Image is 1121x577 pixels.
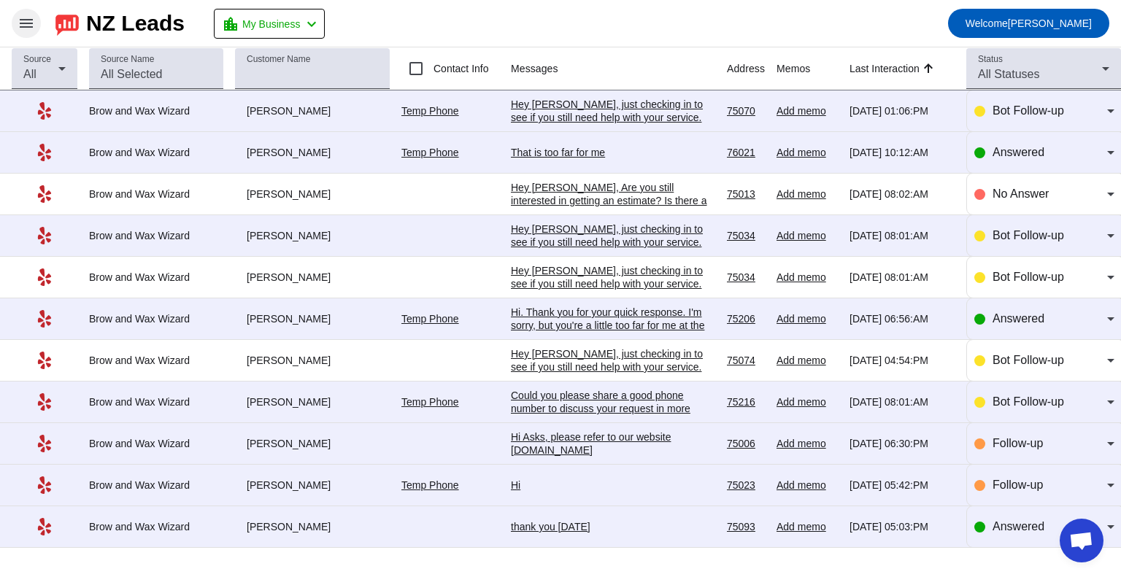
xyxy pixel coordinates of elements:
div: 75216 [727,395,765,408]
div: [PERSON_NAME] [235,354,390,367]
div: Hey [PERSON_NAME], just checking in to see if you still need help with your service. Please let m... [511,264,715,343]
mat-icon: Yelp [36,518,53,535]
th: Messages [511,47,727,90]
div: Brow and Wax Wizard [89,437,223,450]
mat-icon: location_city [222,15,239,33]
div: thank you [DATE] [511,520,715,533]
div: [DATE] 06:30:PM [850,437,955,450]
div: Could you please share a good phone number to discuss your request in more detail?​ [511,389,715,428]
div: Add memo [777,271,838,284]
div: Hey [PERSON_NAME], just checking in to see if you still need help with your service. Please let m... [511,98,715,177]
mat-icon: menu [18,15,35,32]
div: Hi Asks, please refer to our website [DOMAIN_NAME] [511,430,715,457]
div: Brow and Wax Wizard [89,104,223,117]
mat-label: Source [23,55,51,64]
div: Add memo [777,146,838,159]
a: Temp Phone [401,396,459,408]
mat-icon: Yelp [36,144,53,161]
div: Hi. Thank you for your quick response. I'm sorry, but you're a little too far for me at the momen... [511,306,715,345]
a: Temp Phone [401,313,459,325]
div: 75034 [727,229,765,242]
div: [DATE] 06:56:AM [850,312,955,325]
mat-icon: chevron_left [303,15,320,33]
div: 75013 [727,187,765,201]
span: [PERSON_NAME] [966,13,1092,34]
div: [DATE] 05:42:PM [850,479,955,492]
span: Answered [993,312,1044,325]
span: All [23,68,36,80]
div: Hey [PERSON_NAME], just checking in to see if you still need help with your service. Please let m... [511,347,715,426]
div: 75074 [727,354,765,367]
span: Bot Follow-up [993,271,1064,283]
span: My Business [242,14,300,34]
span: Answered [993,146,1044,158]
div: Last Interaction [850,61,920,76]
div: Open chat [1060,519,1103,562]
div: Add memo [777,479,838,492]
div: [PERSON_NAME] [235,395,390,408]
span: Bot Follow-up [993,104,1064,117]
div: [PERSON_NAME] [235,479,390,492]
div: Brow and Wax Wizard [89,229,223,242]
div: 75206 [727,312,765,325]
div: 75006 [727,437,765,450]
div: [PERSON_NAME] [235,271,390,284]
div: Brow and Wax Wizard [89,520,223,533]
div: Brow and Wax Wizard [89,187,223,201]
div: [DATE] 08:01:AM [850,271,955,284]
div: Brow and Wax Wizard [89,479,223,492]
div: 75070 [727,104,765,117]
div: 75093 [727,520,765,533]
div: [PERSON_NAME] [235,146,390,159]
mat-icon: Yelp [36,352,53,369]
a: Temp Phone [401,105,459,117]
div: Add memo [777,354,838,367]
div: [PERSON_NAME] [235,104,390,117]
div: Add memo [777,187,838,201]
div: 75034 [727,271,765,284]
mat-label: Customer Name [247,55,310,64]
div: Brow and Wax Wizard [89,146,223,159]
span: All Statuses [978,68,1039,80]
div: Add memo [777,395,838,408]
th: Memos [777,47,850,90]
div: Brow and Wax Wizard [89,271,223,284]
div: Brow and Wax Wizard [89,354,223,367]
mat-label: Status [978,55,1003,64]
div: Hi [511,479,715,492]
span: Bot Follow-up [993,354,1064,366]
span: No Answer [993,187,1049,200]
button: Welcome[PERSON_NAME] [948,9,1109,38]
div: [PERSON_NAME] [235,229,390,242]
div: That is too far for me [511,146,715,159]
span: Answered [993,520,1044,533]
div: [DATE] 08:01:AM [850,395,955,408]
div: Brow and Wax Wizard [89,395,223,408]
span: Follow-up [993,437,1043,449]
span: Bot Follow-up [993,395,1064,408]
div: Add memo [777,437,838,450]
div: NZ Leads [86,13,185,34]
div: Add memo [777,312,838,325]
mat-icon: Yelp [36,435,53,452]
div: Add memo [777,520,838,533]
div: [DATE] 10:12:AM [850,146,955,159]
a: Temp Phone [401,479,459,491]
label: Contact Info [431,61,489,76]
th: Address [727,47,777,90]
div: [DATE] 01:06:PM [850,104,955,117]
div: Brow and Wax Wizard [89,312,223,325]
mat-icon: Yelp [36,227,53,244]
input: All Selected [101,66,212,83]
div: Hey [PERSON_NAME], Are you still interested in getting an estimate? Is there a good number to rea... [511,181,715,299]
div: Add memo [777,229,838,242]
button: My Business [214,9,325,39]
div: [DATE] 05:03:PM [850,520,955,533]
div: [DATE] 08:01:AM [850,229,955,242]
div: [PERSON_NAME] [235,187,390,201]
span: Welcome [966,18,1008,29]
a: Temp Phone [401,147,459,158]
div: [DATE] 04:54:PM [850,354,955,367]
mat-icon: Yelp [36,310,53,328]
div: [PERSON_NAME] [235,520,390,533]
